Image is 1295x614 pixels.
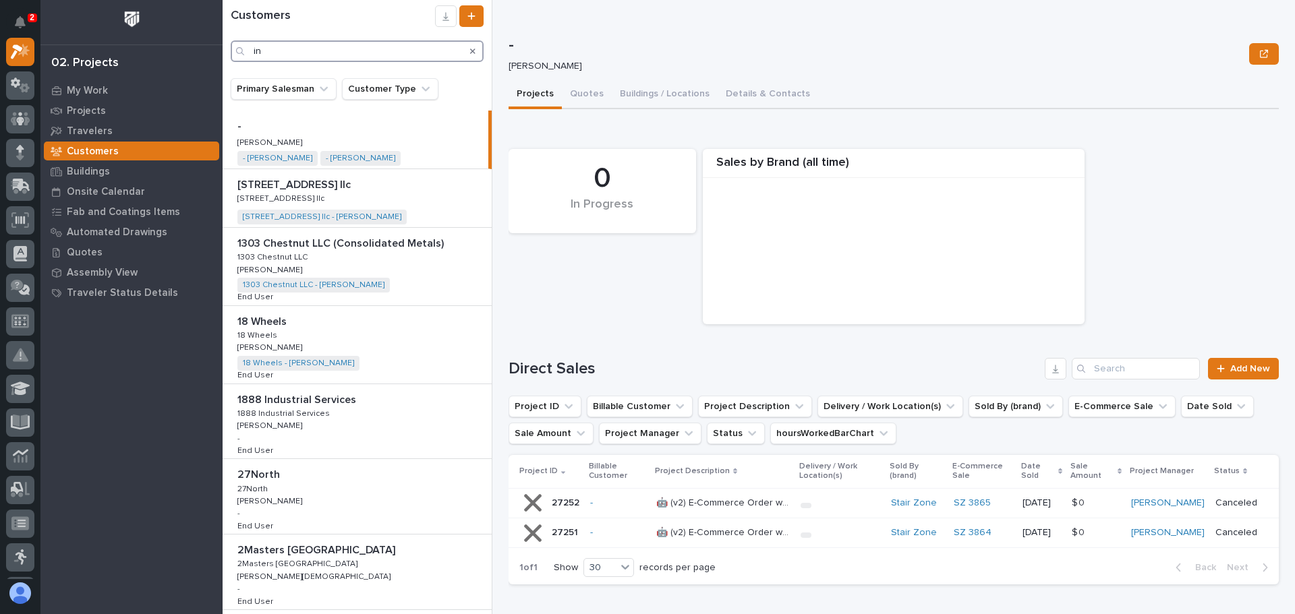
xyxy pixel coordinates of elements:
p: Status [1214,464,1240,479]
h1: Direct Sales [509,359,1039,379]
button: Sold By (brand) [969,396,1063,417]
a: 27North27North 27North27North [PERSON_NAME][PERSON_NAME] -End UserEnd User [223,459,492,534]
a: My Work [40,80,223,100]
a: - [PERSON_NAME] [243,154,312,163]
button: Sale Amount [509,423,594,444]
a: Stair Zone [891,527,937,539]
p: Date Sold [1021,459,1055,484]
p: [PERSON_NAME] [237,263,305,275]
p: Show [554,562,578,574]
button: Next [1221,561,1279,574]
p: 18 Wheels [237,313,289,328]
a: Stair Zone [891,497,937,509]
p: [PERSON_NAME] [237,135,305,148]
p: Projects [67,105,106,117]
input: Search [1072,358,1200,379]
a: - [590,497,593,509]
a: Fab and Coatings Items [40,202,223,222]
button: Projects [509,81,562,109]
button: Customer Type [342,78,438,100]
p: Sold By (brand) [890,459,944,484]
p: End User [237,368,276,380]
p: 1303 Chestnut LLC [237,250,310,262]
p: - [509,36,1244,55]
button: Back [1165,561,1221,574]
p: 18 Wheels [237,328,280,340]
button: hoursWorkedBarChart [770,423,896,444]
span: Add New [1230,364,1270,373]
a: Customers [40,141,223,161]
div: 02. Projects [51,56,119,71]
p: Onsite Calendar [67,186,145,198]
button: users-avatar [6,579,34,607]
p: 27251 [552,524,581,539]
p: [PERSON_NAME] [237,419,305,431]
p: $ 0 [1072,495,1087,509]
a: Add New [1208,358,1279,379]
button: Delivery / Work Location(s) [817,396,963,417]
p: End User [237,443,276,456]
button: Notifications [6,8,34,36]
p: [DATE] [1023,527,1061,539]
p: 🤖 (v2) E-Commerce Order with Fab Item [656,524,793,539]
input: Search [231,40,484,62]
h1: Customers [231,9,435,24]
a: 1303 Chestnut LLC - [PERSON_NAME] [243,280,384,290]
p: Canceled [1215,497,1257,509]
a: [STREET_ADDRESS] llc - [PERSON_NAME] [243,212,401,222]
p: 1303 Chestnut LLC (Consolidated Metals) [237,235,447,250]
p: Fab and Coatings Items [67,206,180,218]
a: - [590,527,593,539]
p: - [237,509,240,518]
button: Project Manager [599,423,701,444]
p: Automated Drawings [67,226,167,239]
p: Assembly View [67,267,138,279]
a: Automated Drawings [40,222,223,242]
p: Delivery / Work Location(s) [799,459,882,484]
a: Travelers [40,121,223,141]
a: [PERSON_NAME] [1131,527,1205,539]
button: Status [707,423,765,444]
a: Assembly View [40,262,223,282]
p: E-Commerce Sale [952,459,1013,484]
p: [PERSON_NAME][DEMOGRAPHIC_DATA] [237,570,393,582]
a: 1888 Industrial Services1888 Industrial Services 1888 Industrial Services1888 Industrial Services... [223,384,492,460]
p: 27North [237,482,270,494]
p: 1 of 1 [509,551,548,584]
a: [STREET_ADDRESS] llc[STREET_ADDRESS] llc [STREET_ADDRESS] llc[STREET_ADDRESS] llc [STREET_ADDRESS... [223,169,492,228]
p: Customers [67,146,119,158]
button: Project ID [509,396,581,417]
p: Travelers [67,125,113,137]
a: [PERSON_NAME] [1131,497,1205,509]
p: End User [237,290,276,302]
button: Primary Salesman [231,78,337,100]
p: Canceled [1215,527,1257,539]
div: In Progress [531,197,673,226]
a: - [PERSON_NAME] [326,154,395,163]
p: - [237,584,240,594]
div: Sales by Brand (all time) [703,156,1085,178]
a: 18 Wheels18 Wheels 18 Wheels18 Wheels [PERSON_NAME][PERSON_NAME] 18 Wheels - [PERSON_NAME] End Us... [223,306,492,384]
a: SZ 3864 [954,527,991,539]
p: - [237,434,240,443]
a: 2Masters [GEOGRAPHIC_DATA]2Masters [GEOGRAPHIC_DATA] 2Masters [GEOGRAPHIC_DATA]2Masters [GEOGRAPH... [223,534,492,610]
p: 2Masters [GEOGRAPHIC_DATA] [237,541,398,557]
a: Traveler Status Details [40,282,223,303]
p: Project Manager [1130,464,1194,479]
button: Project Description [698,396,812,417]
a: Projects [40,100,223,121]
button: Date Sold [1181,396,1254,417]
p: 27252 [552,495,582,509]
p: Quotes [67,247,103,259]
p: [PERSON_NAME] [237,494,305,506]
p: [PERSON_NAME] [509,61,1238,72]
p: Project Description [655,464,730,479]
p: [STREET_ADDRESS] llc [237,191,327,204]
p: 2Masters [GEOGRAPHIC_DATA] [237,557,360,569]
p: Sale Amount [1070,459,1114,484]
div: 30 [584,561,616,575]
p: End User [237,519,276,531]
a: -- [PERSON_NAME][PERSON_NAME] - [PERSON_NAME] - [PERSON_NAME] [223,111,492,169]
